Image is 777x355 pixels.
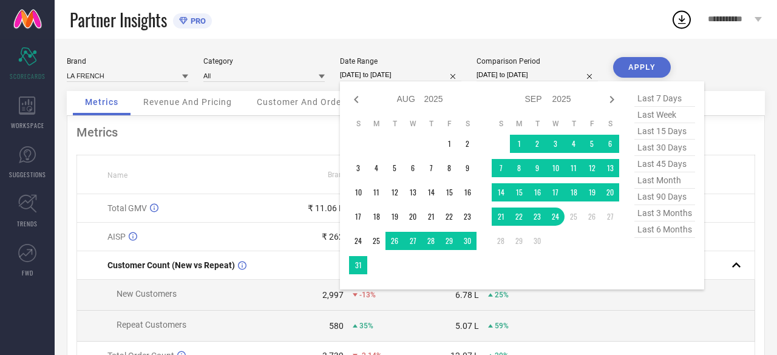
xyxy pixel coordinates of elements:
td: Sun Aug 31 2025 [349,256,367,274]
span: TRENDS [17,219,38,228]
th: Thursday [565,119,583,129]
td: Mon Sep 08 2025 [510,159,528,177]
div: Open download list [671,8,693,30]
td: Sat Aug 16 2025 [458,183,477,201]
td: Sun Aug 24 2025 [349,232,367,250]
td: Tue Aug 26 2025 [385,232,404,250]
td: Tue Aug 19 2025 [385,208,404,226]
input: Select date range [340,69,461,81]
td: Mon Aug 04 2025 [367,159,385,177]
span: Metrics [85,97,118,107]
td: Sun Sep 07 2025 [492,159,510,177]
th: Saturday [601,119,619,129]
td: Sat Aug 09 2025 [458,159,477,177]
td: Wed Aug 20 2025 [404,208,422,226]
td: Sat Sep 27 2025 [601,208,619,226]
div: 580 [329,321,344,331]
td: Sat Aug 02 2025 [458,135,477,153]
td: Mon Aug 25 2025 [367,232,385,250]
td: Sun Sep 28 2025 [492,232,510,250]
span: last 30 days [634,140,695,156]
div: Previous month [349,92,364,107]
th: Sunday [492,119,510,129]
td: Fri Sep 26 2025 [583,208,601,226]
td: Fri Aug 01 2025 [440,135,458,153]
span: last 90 days [634,189,695,205]
td: Wed Aug 13 2025 [404,183,422,201]
div: ₹ 11.06 L [308,203,344,213]
td: Wed Sep 17 2025 [546,183,565,201]
th: Friday [583,119,601,129]
td: Sat Sep 20 2025 [601,183,619,201]
td: Sat Sep 13 2025 [601,159,619,177]
td: Fri Aug 08 2025 [440,159,458,177]
td: Sat Aug 23 2025 [458,208,477,226]
td: Tue Sep 09 2025 [528,159,546,177]
span: last month [634,172,695,189]
td: Mon Aug 11 2025 [367,183,385,201]
td: Fri Sep 12 2025 [583,159,601,177]
span: Brand Value [328,171,368,179]
td: Tue Sep 16 2025 [528,183,546,201]
span: SUGGESTIONS [9,170,46,179]
div: Brand [67,57,188,66]
span: PRO [188,16,206,25]
td: Mon Sep 15 2025 [510,183,528,201]
th: Thursday [422,119,440,129]
td: Sun Sep 21 2025 [492,208,510,226]
div: Metrics [76,125,755,140]
td: Mon Aug 18 2025 [367,208,385,226]
div: 2,997 [322,290,344,300]
div: Next month [605,92,619,107]
td: Thu Aug 28 2025 [422,232,440,250]
th: Saturday [458,119,477,129]
td: Wed Sep 10 2025 [546,159,565,177]
span: Revenue And Pricing [143,97,232,107]
td: Tue Sep 30 2025 [528,232,546,250]
span: last 7 days [634,90,695,107]
td: Mon Sep 01 2025 [510,135,528,153]
td: Tue Sep 23 2025 [528,208,546,226]
th: Monday [367,119,385,129]
td: Sat Sep 06 2025 [601,135,619,153]
td: Wed Aug 27 2025 [404,232,422,250]
button: APPLY [613,57,671,78]
div: ₹ 262 [322,232,344,242]
th: Friday [440,119,458,129]
td: Thu Aug 21 2025 [422,208,440,226]
span: Customer And Orders [257,97,350,107]
span: Customer Count (New vs Repeat) [107,260,235,270]
span: 59% [495,322,509,330]
input: Select comparison period [477,69,598,81]
div: 6.78 L [455,290,479,300]
div: Category [203,57,325,66]
td: Tue Sep 02 2025 [528,135,546,153]
span: AISP [107,232,126,242]
td: Thu Aug 14 2025 [422,183,440,201]
span: 25% [495,291,509,299]
div: Comparison Period [477,57,598,66]
span: 35% [359,322,373,330]
td: Fri Aug 22 2025 [440,208,458,226]
span: WORKSPACE [11,121,44,130]
td: Sun Aug 17 2025 [349,208,367,226]
td: Fri Aug 15 2025 [440,183,458,201]
th: Monday [510,119,528,129]
td: Sun Aug 03 2025 [349,159,367,177]
td: Fri Sep 05 2025 [583,135,601,153]
td: Thu Sep 25 2025 [565,208,583,226]
span: last 3 months [634,205,695,221]
td: Mon Sep 22 2025 [510,208,528,226]
span: SCORECARDS [10,72,46,81]
td: Wed Sep 03 2025 [546,135,565,153]
th: Wednesday [404,119,422,129]
td: Thu Sep 04 2025 [565,135,583,153]
td: Thu Sep 18 2025 [565,183,583,201]
td: Sun Aug 10 2025 [349,183,367,201]
td: Fri Aug 29 2025 [440,232,458,250]
th: Wednesday [546,119,565,129]
td: Sun Sep 14 2025 [492,183,510,201]
td: Tue Aug 12 2025 [385,183,404,201]
span: -13% [359,291,376,299]
span: Repeat Customers [117,320,186,330]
